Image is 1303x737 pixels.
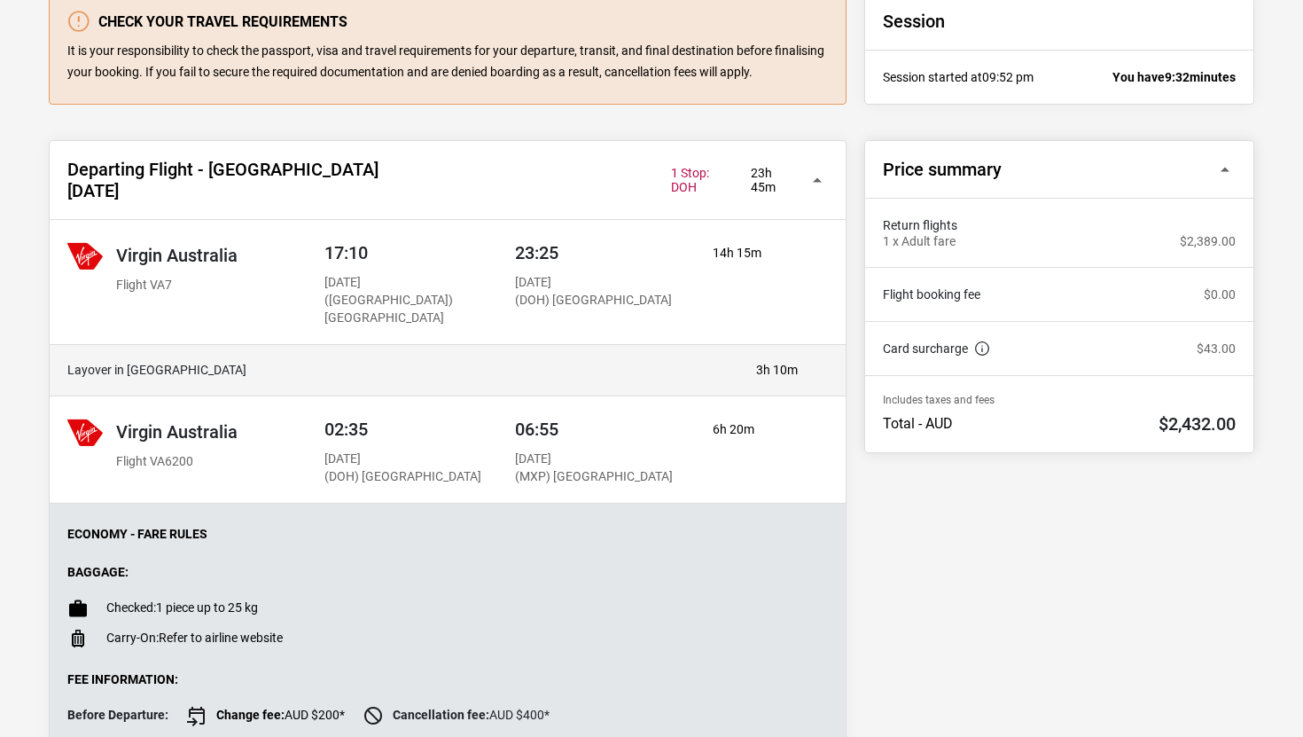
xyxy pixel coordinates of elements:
[883,68,1034,86] p: Session started at
[67,41,828,83] p: It is your responsibility to check the passport, visa and travel requirements for your departure,...
[67,11,828,32] h3: Check your travel requirements
[324,419,368,440] span: 02:35
[1112,68,1236,86] p: You have minutes
[883,159,1002,180] h2: Price summary
[67,672,178,686] strong: Fee Information:
[515,468,673,486] p: (MXP) [GEOGRAPHIC_DATA]
[1197,341,1236,357] p: $43.00
[883,234,956,249] p: 1 x Adult fare
[393,707,489,721] strong: Cancellation fee:
[982,70,1034,84] span: 09:52 pm
[671,166,733,196] span: 1 Stop: DOH
[116,245,238,266] h2: Virgin Australia
[1204,287,1236,302] p: $0.00
[116,453,238,471] p: Flight VA6200
[713,421,798,439] p: 6h 20m
[324,242,368,263] span: 17:10
[883,394,1236,406] p: Includes taxes and fees
[67,238,103,273] img: Virgin Australia
[1159,413,1236,435] h2: $2,432.00
[67,414,103,450] img: Virgin Australia
[363,705,550,726] span: AUD $400*
[1165,70,1190,84] span: 9:32
[751,166,796,196] p: 23h 45m
[1180,234,1236,249] p: $2,389.00
[67,565,129,579] strong: Baggage:
[515,292,672,310] p: (DOH) [GEOGRAPHIC_DATA]
[883,340,989,357] a: Card surcharge
[324,468,481,486] p: (DOH) [GEOGRAPHIC_DATA]
[67,363,738,378] h4: Layover in [GEOGRAPHIC_DATA]
[713,245,798,263] p: 14h 15m
[216,707,285,721] strong: Change fee:
[324,274,488,292] p: [DATE]
[324,292,488,326] p: ([GEOGRAPHIC_DATA]) [GEOGRAPHIC_DATA]
[106,600,156,615] span: Checked:
[515,419,558,440] span: 06:55
[106,631,283,646] p: Refer to airline website
[865,141,1253,199] button: Price summary
[883,415,953,433] p: Total - AUD
[116,277,238,294] p: Flight VA7
[515,451,673,468] p: [DATE]
[515,274,672,292] p: [DATE]
[186,705,345,726] span: AUD $200*
[883,11,1236,32] h2: Session
[67,159,409,201] h2: Departing Flight - [GEOGRAPHIC_DATA][DATE]
[67,708,168,722] strong: Before Departure:
[324,451,481,468] p: [DATE]
[50,141,846,220] button: Departing Flight - [GEOGRAPHIC_DATA][DATE] 23h 45m 1 Stop: DOH
[883,216,1236,234] span: Return flights
[106,631,159,645] span: Carry-On:
[756,363,798,378] p: 3h 10m
[116,421,238,443] h2: Virgin Australia
[106,600,258,615] p: 1 piece up to 25 kg
[515,242,558,263] span: 23:25
[67,527,828,542] p: Economy - Fare Rules
[883,286,980,303] a: Flight booking fee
